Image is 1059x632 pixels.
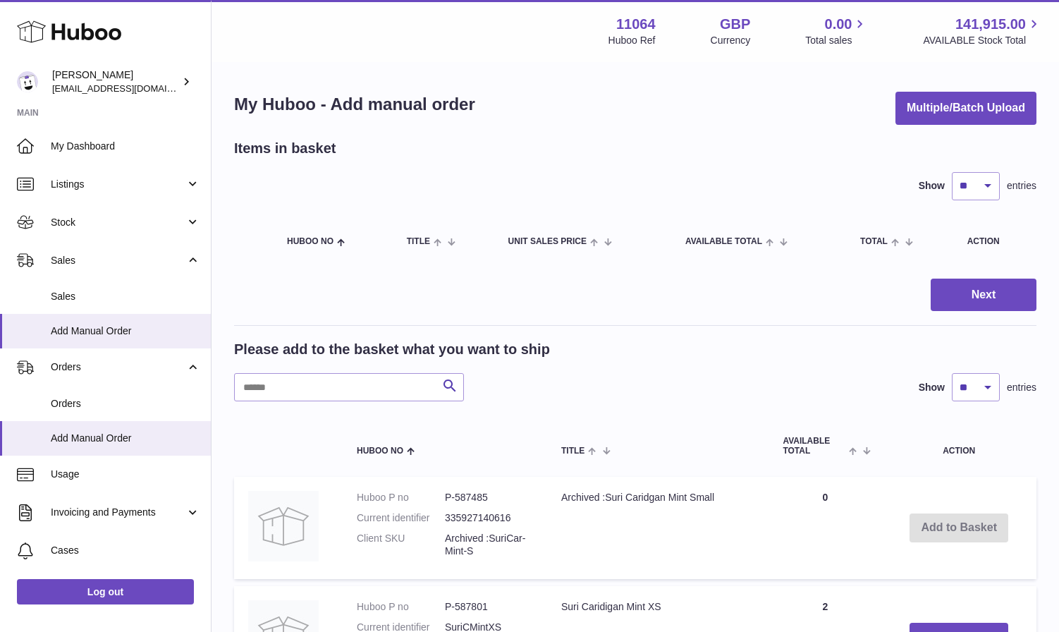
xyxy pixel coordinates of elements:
span: Add Manual Order [51,432,200,445]
span: Total [860,237,888,246]
span: AVAILABLE Stock Total [923,34,1042,47]
dd: 335927140616 [445,511,533,525]
dt: Client SKU [357,532,445,559]
span: Unit Sales Price [508,237,587,246]
span: 141,915.00 [955,15,1026,34]
span: Usage [51,468,200,481]
strong: GBP [720,15,750,34]
span: Stock [51,216,185,229]
span: My Dashboard [51,140,200,153]
a: Log out [17,579,194,604]
dt: Current identifier [357,511,445,525]
span: Listings [51,178,185,191]
span: Total sales [805,34,868,47]
button: Multiple/Batch Upload [895,92,1036,125]
div: [PERSON_NAME] [52,68,179,95]
dd: P-587801 [445,600,533,614]
img: Archived :Suri Caridgan Mint Small [248,491,319,561]
td: Archived :Suri Caridgan Mint Small [547,477,769,580]
span: Orders [51,360,185,374]
div: Action [967,237,1022,246]
span: 0.00 [825,15,852,34]
label: Show [919,179,945,193]
dt: Huboo P no [357,600,445,614]
span: Invoicing and Payments [51,506,185,519]
dd: Archived :SuriCar-Mint-S [445,532,533,559]
h2: Items in basket [234,139,336,158]
span: entries [1007,381,1036,394]
strong: 11064 [616,15,656,34]
span: Huboo no [357,446,403,456]
dd: P-587485 [445,491,533,504]
h2: Please add to the basket what you want to ship [234,340,550,359]
span: Sales [51,254,185,267]
th: Action [881,423,1036,469]
span: entries [1007,179,1036,193]
span: Orders [51,397,200,411]
span: Cases [51,544,200,557]
span: AVAILABLE Total [783,437,845,455]
td: 0 [769,477,881,580]
span: Huboo no [287,237,333,246]
a: 0.00 Total sales [805,15,868,47]
dt: Huboo P no [357,491,445,504]
span: Title [561,446,584,456]
span: [EMAIL_ADDRESS][DOMAIN_NAME] [52,83,207,94]
label: Show [919,381,945,394]
div: Currency [711,34,751,47]
span: Sales [51,290,200,303]
img: imichellrs@gmail.com [17,71,38,92]
a: 141,915.00 AVAILABLE Stock Total [923,15,1042,47]
h1: My Huboo - Add manual order [234,93,475,116]
span: Add Manual Order [51,324,200,338]
span: Title [407,237,430,246]
span: AVAILABLE Total [685,237,762,246]
div: Huboo Ref [608,34,656,47]
button: Next [931,279,1036,312]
